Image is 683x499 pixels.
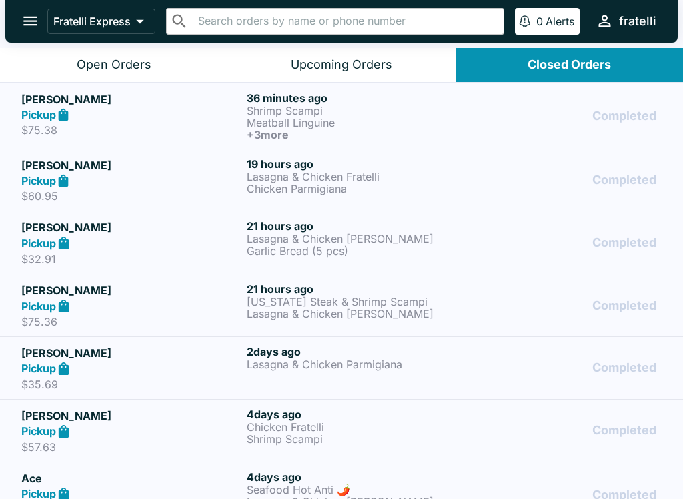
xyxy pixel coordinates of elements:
h5: [PERSON_NAME] [21,282,241,298]
span: 4 days ago [247,408,301,421]
p: $32.91 [21,252,241,266]
strong: Pickup [21,237,56,250]
h6: 19 hours ago [247,157,467,171]
span: 4 days ago [247,470,301,484]
p: Alerts [546,15,574,28]
p: Chicken Fratelli [247,421,467,433]
button: fratelli [590,7,662,35]
p: Chicken Parmigiana [247,183,467,195]
h6: 36 minutes ago [247,91,467,105]
strong: Pickup [21,108,56,121]
p: $60.95 [21,189,241,203]
strong: Pickup [21,424,56,438]
p: Garlic Bread (5 pcs) [247,245,467,257]
p: Lasagna & Chicken [PERSON_NAME] [247,233,467,245]
div: fratelli [619,13,656,29]
p: 0 [536,15,543,28]
button: open drawer [13,4,47,38]
p: Lasagna & Chicken Fratelli [247,171,467,183]
strong: Pickup [21,174,56,187]
p: Shrimp Scampi [247,433,467,445]
strong: Pickup [21,362,56,375]
div: Upcoming Orders [291,57,392,73]
p: $57.63 [21,440,241,454]
div: Open Orders [77,57,151,73]
p: Lasagna & Chicken Parmigiana [247,358,467,370]
p: $35.69 [21,378,241,391]
strong: Pickup [21,300,56,313]
h5: [PERSON_NAME] [21,408,241,424]
button: Fratelli Express [47,9,155,34]
p: $75.38 [21,123,241,137]
p: Seafood Hot Anti 🌶️ [247,484,467,496]
p: Shrimp Scampi [247,105,467,117]
p: Lasagna & Chicken [PERSON_NAME] [247,308,467,320]
h6: 21 hours ago [247,219,467,233]
p: [US_STATE] Steak & Shrimp Scampi [247,296,467,308]
p: Fratelli Express [53,15,131,28]
h6: 21 hours ago [247,282,467,296]
input: Search orders by name or phone number [194,12,498,31]
h5: [PERSON_NAME] [21,219,241,235]
h5: [PERSON_NAME] [21,91,241,107]
p: $75.36 [21,315,241,328]
h6: + 3 more [247,129,467,141]
div: Closed Orders [528,57,611,73]
span: 2 days ago [247,345,301,358]
h5: [PERSON_NAME] [21,157,241,173]
p: Meatball Linguine [247,117,467,129]
h5: [PERSON_NAME] [21,345,241,361]
h5: Ace [21,470,241,486]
